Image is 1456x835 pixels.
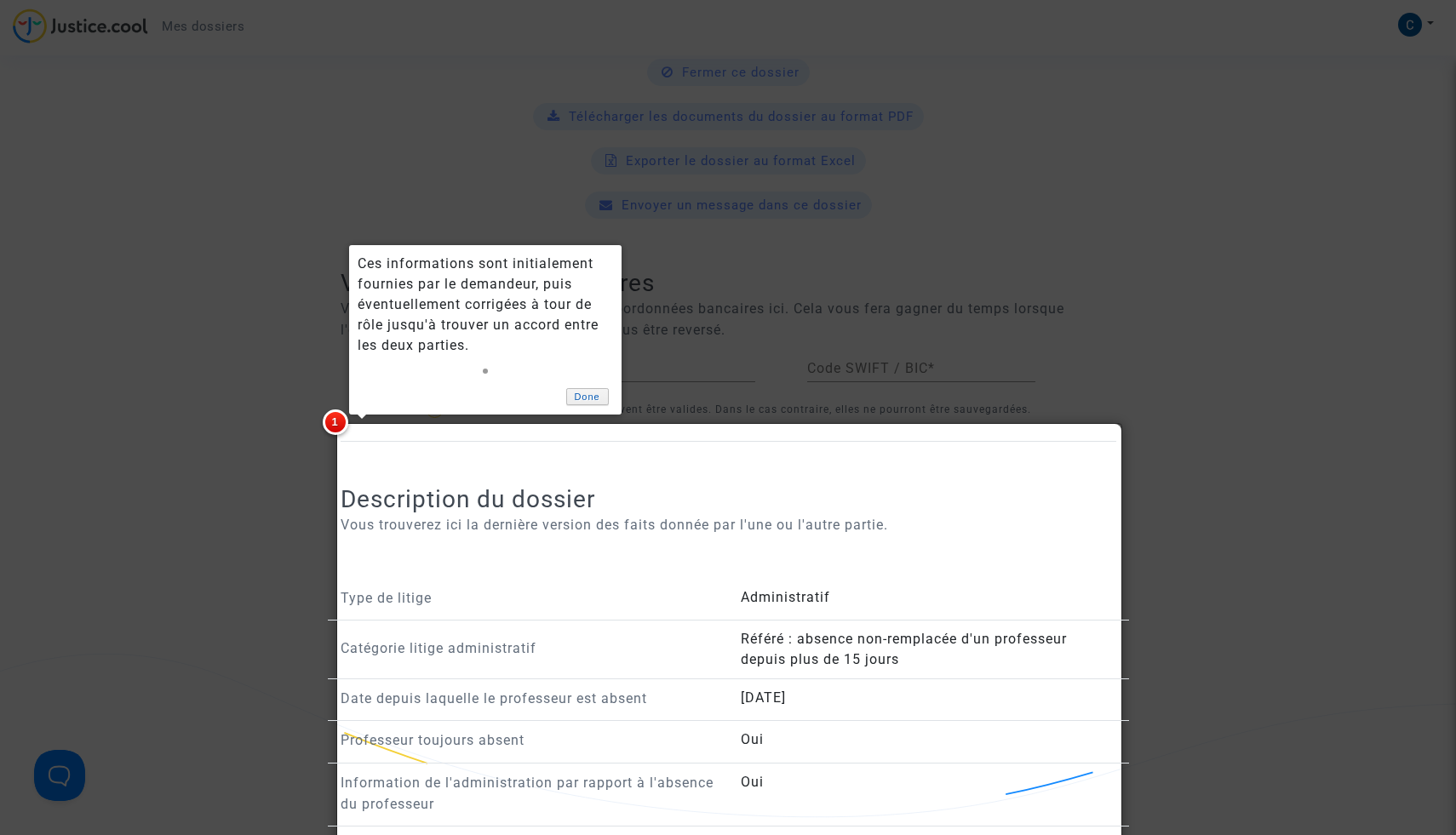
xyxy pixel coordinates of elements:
[323,409,348,435] span: 1
[741,731,764,747] span: Oui
[341,484,1116,514] h2: Description du dossier
[341,587,716,609] p: Type de litige
[341,729,716,751] p: Professeur toujours absent
[341,772,716,815] p: Information de l'administration par rapport à l'absence du professeur
[741,589,830,605] span: Administratif
[741,631,1067,667] span: Référé : absence non-remplacée d'un professeur depuis plus de 15 jours
[741,774,764,790] span: Oui
[341,688,716,709] p: Date depuis laquelle le professeur est absent
[341,514,1116,535] p: Vous trouverez ici la dernière version des faits donnée par l'une ou l'autre partie.
[341,638,716,659] p: Catégorie litige administratif
[566,388,609,406] a: Done
[358,254,613,356] div: Ces informations sont initialement fournies par le demandeur, puis éventuellement corrigées à tou...
[741,689,786,706] span: [DATE]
